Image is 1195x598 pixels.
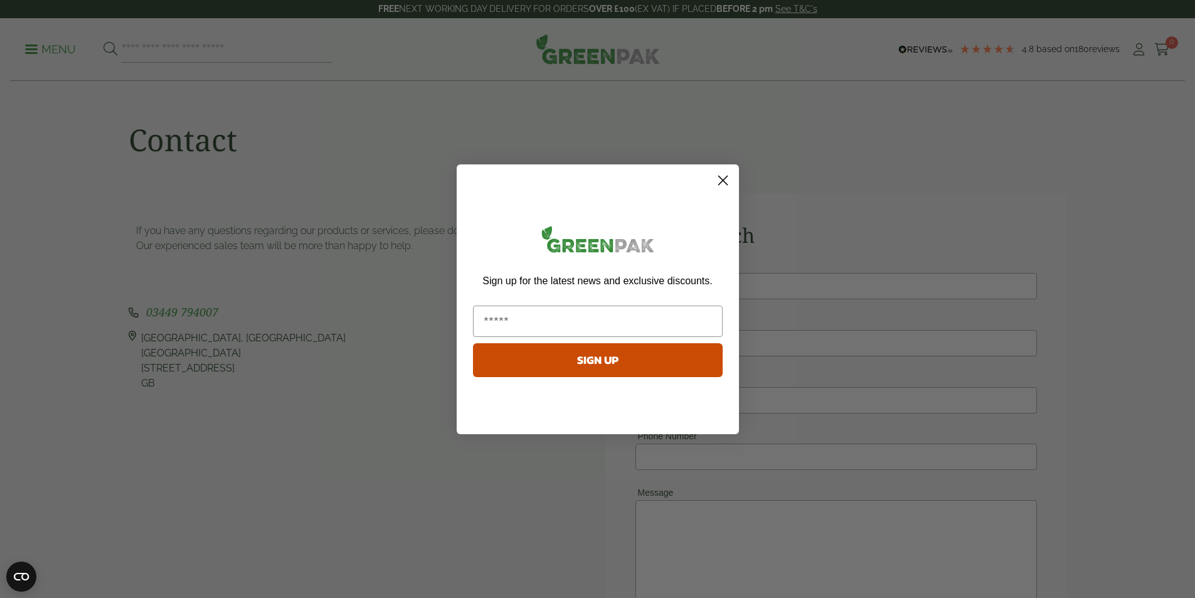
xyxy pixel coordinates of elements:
[6,562,36,592] button: Open CMP widget
[473,306,723,337] input: Email
[473,221,723,263] img: greenpak_logo
[712,169,734,191] button: Close dialog
[473,343,723,377] button: SIGN UP
[482,275,712,286] span: Sign up for the latest news and exclusive discounts.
